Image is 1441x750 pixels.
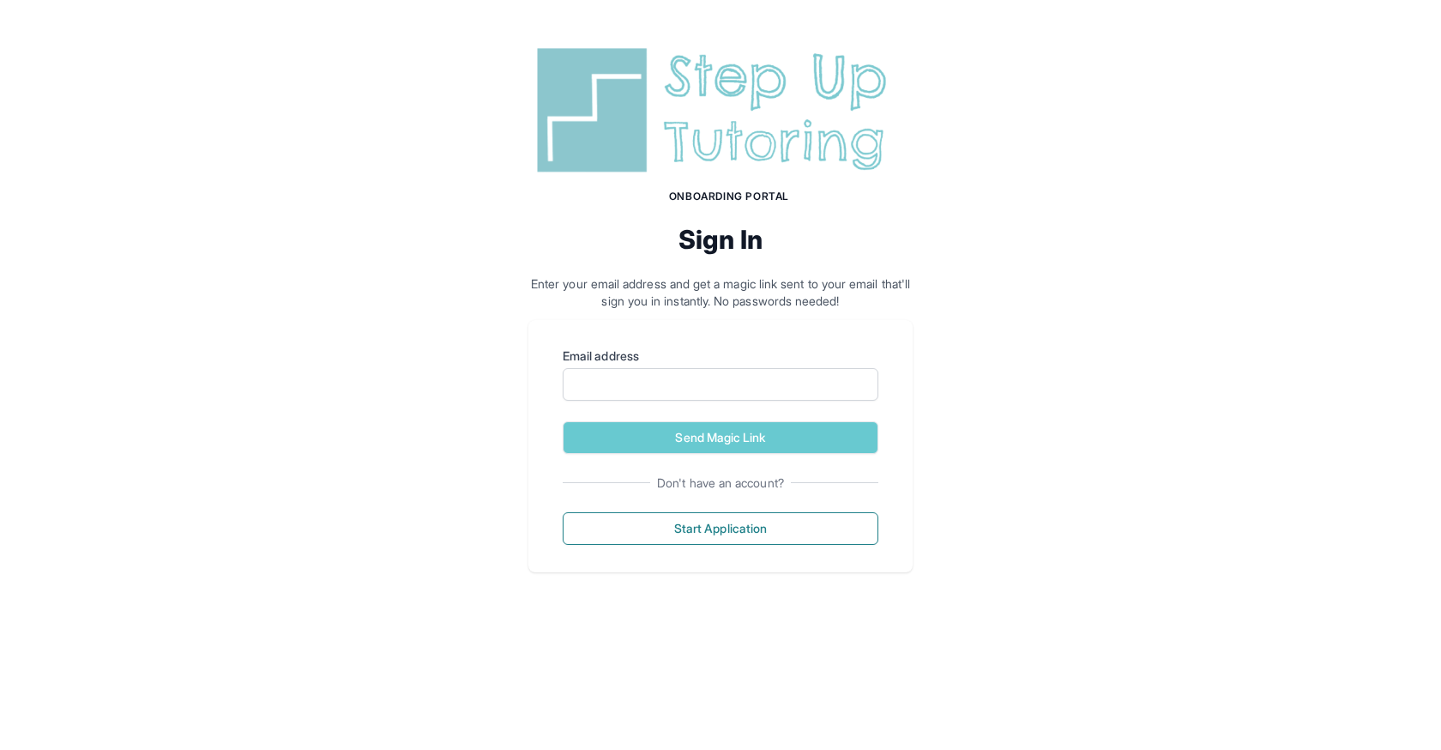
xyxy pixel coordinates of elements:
[563,512,878,545] button: Start Application
[546,190,913,203] h1: Onboarding Portal
[528,275,913,310] p: Enter your email address and get a magic link sent to your email that'll sign you in instantly. N...
[528,41,913,179] img: Step Up Tutoring horizontal logo
[563,421,878,454] button: Send Magic Link
[650,475,791,492] span: Don't have an account?
[528,224,913,255] h2: Sign In
[563,348,878,365] label: Email address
